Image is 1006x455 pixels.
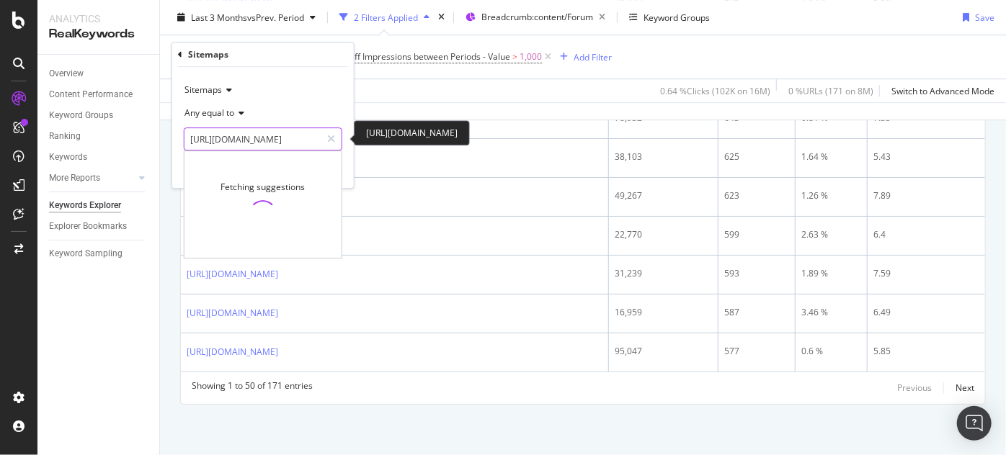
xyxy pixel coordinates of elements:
div: Open Intercom Messenger [957,406,992,441]
div: Previous [897,382,932,394]
div: 0.6 % [801,345,861,358]
div: 49,267 [615,189,712,202]
div: 593 [724,267,789,280]
div: 599 [724,228,789,241]
div: Keywords [49,150,87,165]
div: 7.89 [873,189,979,202]
div: Keywords Explorer [49,198,121,213]
button: Save [957,6,994,29]
button: Keyword Groups [623,6,716,29]
div: RealKeywords [49,26,148,42]
div: 95,047 [615,345,712,358]
button: Add Filter [554,48,612,66]
span: > [512,50,517,63]
span: Diff Impressions between Periods - Value [346,50,510,63]
div: More Reports [49,171,100,186]
div: Keyword Sampling [49,246,123,261]
a: Explorer Bookmarks [49,219,149,234]
a: Keyword Groups [49,108,149,123]
span: Breadcrumb: content/Forum [481,11,593,23]
a: Overview [49,66,149,81]
a: Content Performance [49,87,149,102]
div: Content Performance [49,87,133,102]
div: 5.43 [873,150,979,163]
div: 31,239 [615,267,712,280]
a: Keyword Sampling [49,246,149,261]
div: 625 [724,150,789,163]
div: 5.85 [873,345,979,358]
div: Explorer Bookmarks [49,219,127,234]
div: Add Filter [574,50,612,63]
div: 7.59 [873,267,979,280]
div: 0.64 % Clicks ( 102K on 16M ) [660,84,770,96]
a: [URL][DOMAIN_NAME] [187,345,278,359]
div: 6.4 [873,228,979,241]
div: 22,770 [615,228,712,241]
button: Breadcrumb:content/Forum [460,6,611,29]
div: 587 [724,306,789,319]
span: 1,000 [520,47,542,67]
div: 623 [724,189,789,202]
a: [URL][DOMAIN_NAME] [187,306,278,320]
div: Overview [49,66,84,81]
div: 1.89 % [801,267,861,280]
div: Ranking [49,129,81,144]
button: Last 3 MonthsvsPrev. Period [172,6,321,29]
a: Keywords Explorer [49,198,149,213]
div: 577 [724,345,789,358]
span: vs Prev. Period [247,11,304,23]
div: 2 Filters Applied [354,11,418,23]
div: times [435,10,448,24]
button: Next [956,379,974,397]
div: Keyword Groups [644,11,710,23]
div: [URL][DOMAIN_NAME] [354,120,470,145]
div: Showing 1 to 50 of 171 entries [192,379,313,397]
span: Sitemaps [184,84,222,96]
div: 2.63 % [801,228,861,241]
div: Save [975,11,994,23]
button: Previous [897,379,932,397]
div: Keyword Groups [49,108,113,123]
div: Analytics [49,12,148,26]
button: 2 Filters Applied [334,6,435,29]
button: Switch to Advanced Mode [886,79,994,102]
a: [URL][DOMAIN_NAME] [187,267,278,281]
div: Switch to Advanced Mode [891,84,994,96]
a: Ranking [49,129,149,144]
div: Sitemaps [188,48,228,60]
a: Keywords [49,150,149,165]
span: Last 3 Months [191,11,247,23]
div: 6.49 [873,306,979,319]
div: 3.46 % [801,306,861,319]
div: Next [956,382,974,394]
div: Fetching suggestions [221,181,305,193]
div: 0 % URLs ( 171 on 8M ) [788,84,873,96]
span: Any equal to [184,107,234,119]
button: Cancel [178,162,223,176]
div: 16,959 [615,306,712,319]
div: 38,103 [615,150,712,163]
div: 1.26 % [801,189,861,202]
a: More Reports [49,171,135,186]
div: 1.64 % [801,150,861,163]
